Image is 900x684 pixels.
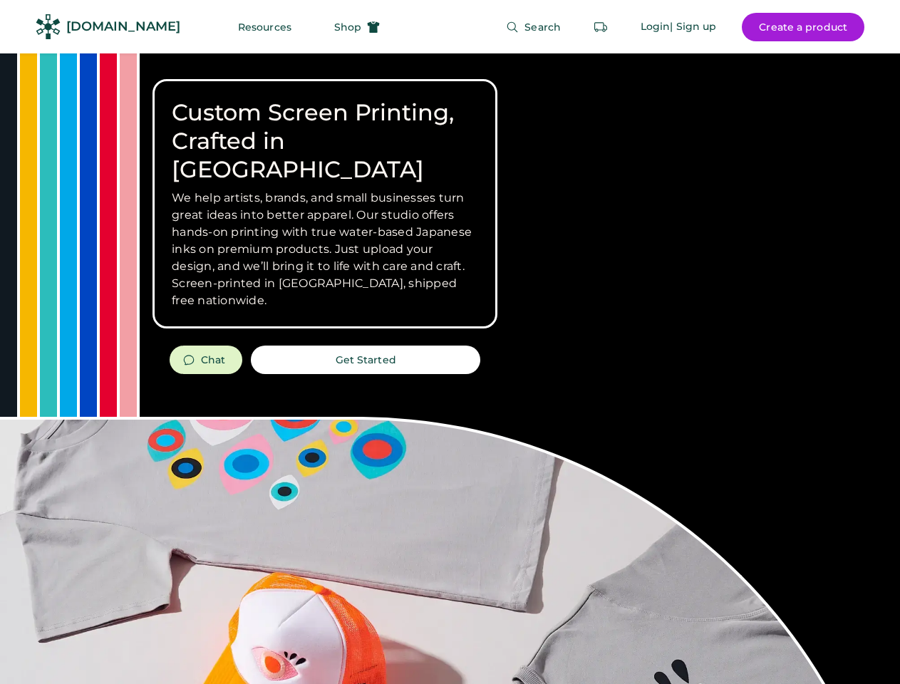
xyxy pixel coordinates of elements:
[172,190,478,309] h3: We help artists, brands, and small businesses turn great ideas into better apparel. Our studio of...
[524,22,561,32] span: Search
[334,22,361,32] span: Shop
[742,13,864,41] button: Create a product
[221,13,309,41] button: Resources
[36,14,61,39] img: Rendered Logo - Screens
[66,18,180,36] div: [DOMAIN_NAME]
[317,13,397,41] button: Shop
[641,20,671,34] div: Login
[170,346,242,374] button: Chat
[670,20,716,34] div: | Sign up
[586,13,615,41] button: Retrieve an order
[172,98,478,184] h1: Custom Screen Printing, Crafted in [GEOGRAPHIC_DATA]
[489,13,578,41] button: Search
[251,346,480,374] button: Get Started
